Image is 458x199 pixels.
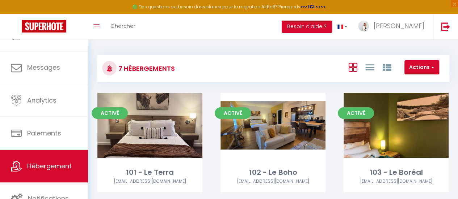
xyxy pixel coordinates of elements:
[358,21,369,31] img: ...
[404,60,439,75] button: Actions
[27,129,61,138] span: Paiements
[382,61,391,73] a: Vue par Groupe
[338,107,374,119] span: Activé
[105,14,141,39] a: Chercher
[97,178,202,185] div: Airbnb
[348,61,357,73] a: Vue en Box
[344,167,449,178] div: 103 - Le Boréal
[365,61,374,73] a: Vue en Liste
[27,96,56,105] span: Analytics
[374,21,424,30] span: [PERSON_NAME]
[27,63,60,72] span: Messages
[27,161,72,170] span: Hébergement
[282,21,332,33] button: Besoin d'aide ?
[344,178,449,185] div: Airbnb
[301,4,326,10] a: >>> ICI <<<<
[441,22,450,31] img: logout
[215,107,251,119] span: Activé
[220,167,325,178] div: 102 - Le Boho
[220,178,325,185] div: Airbnb
[92,107,128,119] span: Activé
[117,60,175,77] h3: 7 Hébergements
[353,14,433,39] a: ... [PERSON_NAME]
[110,22,135,30] span: Chercher
[97,167,202,178] div: 101 - Le Terra
[22,20,66,33] img: Super Booking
